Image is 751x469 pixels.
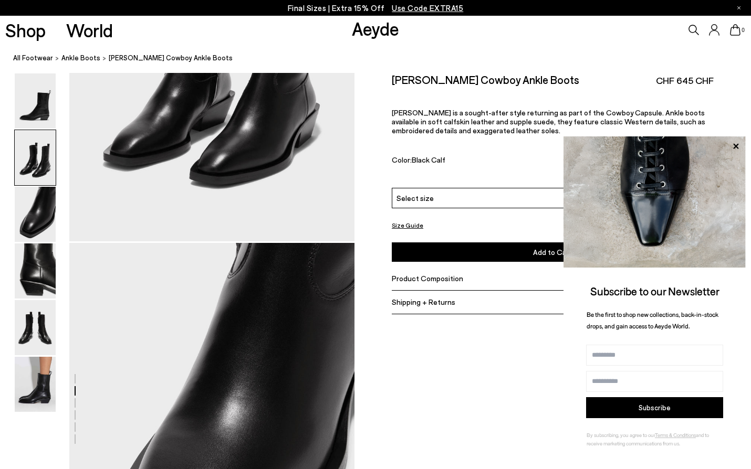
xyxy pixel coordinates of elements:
[392,219,423,232] button: Size Guide
[15,73,56,129] img: Luis Leather Cowboy Ankle Boots - Image 1
[655,432,696,438] a: Terms & Conditions
[66,21,113,39] a: World
[587,432,655,438] span: By subscribing, you agree to our
[61,54,100,62] span: Ankle Boots
[15,243,56,299] img: Luis Leather Cowboy Ankle Boots - Image 4
[5,21,46,39] a: Shop
[288,2,464,15] p: Final Sizes | Extra 15% Off
[15,357,56,412] img: Luis Leather Cowboy Ankle Boots - Image 6
[13,44,751,73] nav: breadcrumb
[15,187,56,242] img: Luis Leather Cowboy Ankle Boots - Image 3
[586,397,723,418] button: Subscribe
[392,242,713,262] button: Add to Cart
[109,52,233,63] span: [PERSON_NAME] Cowboy Ankle Boots
[392,297,455,306] span: Shipping + Returns
[397,193,434,204] span: Select size
[392,3,463,13] span: Navigate to /collections/ss25-final-sizes
[392,155,665,167] div: Color:
[392,73,579,86] h2: [PERSON_NAME] Cowboy Ankle Boots
[590,284,719,297] span: Subscribe to our Newsletter
[412,155,445,164] span: Black Calf
[15,300,56,355] img: Luis Leather Cowboy Ankle Boots - Image 5
[730,24,740,36] a: 0
[15,130,56,185] img: Luis Leather Cowboy Ankle Boots - Image 2
[61,52,100,63] a: Ankle Boots
[656,74,714,87] span: CHF 645 CHF
[392,274,463,283] span: Product Composition
[352,17,399,39] a: Aeyde
[740,27,746,33] span: 0
[587,311,718,330] span: Be the first to shop new collections, back-in-stock drops, and gain access to Aeyde World.
[13,52,53,63] a: All Footwear
[392,108,713,134] p: [PERSON_NAME] is a sought-after style returning as part of the Cowboy Capsule. Ankle boots availa...
[533,248,572,257] span: Add to Cart
[564,136,746,268] img: ca3f721fb6ff708a270709c41d776025.jpg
